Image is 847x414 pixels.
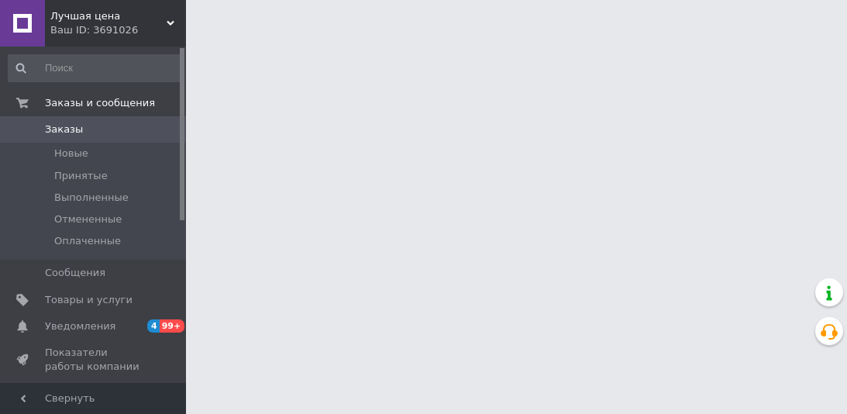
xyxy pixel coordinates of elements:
div: Ваш ID: 3691026 [50,23,186,37]
span: Принятые [54,169,108,183]
span: Заказы и сообщения [45,96,155,110]
span: 4 [147,319,160,333]
input: Поиск [8,54,183,82]
span: 99+ [160,319,185,333]
span: Товары и услуги [45,293,133,307]
span: Показатели работы компании [45,346,143,374]
span: Оплаченные [54,234,121,248]
span: Новые [54,147,88,160]
span: Уведомления [45,319,115,333]
span: Сообщения [45,266,105,280]
span: Отмененные [54,212,122,226]
span: Выполненные [54,191,129,205]
span: Лучшая цена [50,9,167,23]
span: Заказы [45,122,83,136]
